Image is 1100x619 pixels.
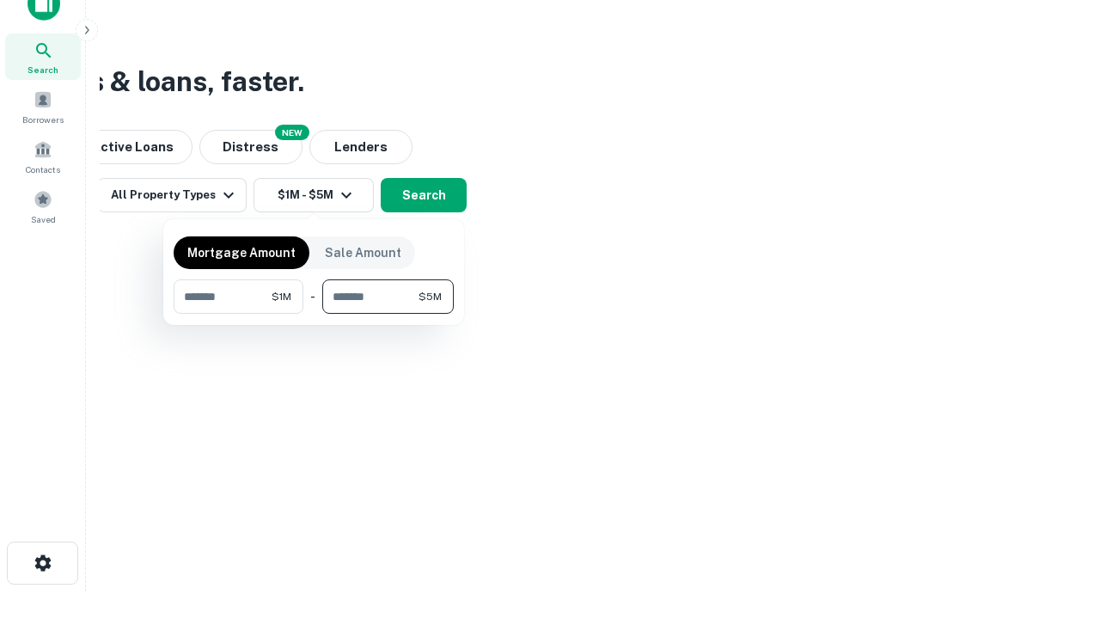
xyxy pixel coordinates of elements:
[1014,481,1100,564] iframe: Chat Widget
[325,243,401,262] p: Sale Amount
[187,243,296,262] p: Mortgage Amount
[310,279,315,314] div: -
[419,289,442,304] span: $5M
[272,289,291,304] span: $1M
